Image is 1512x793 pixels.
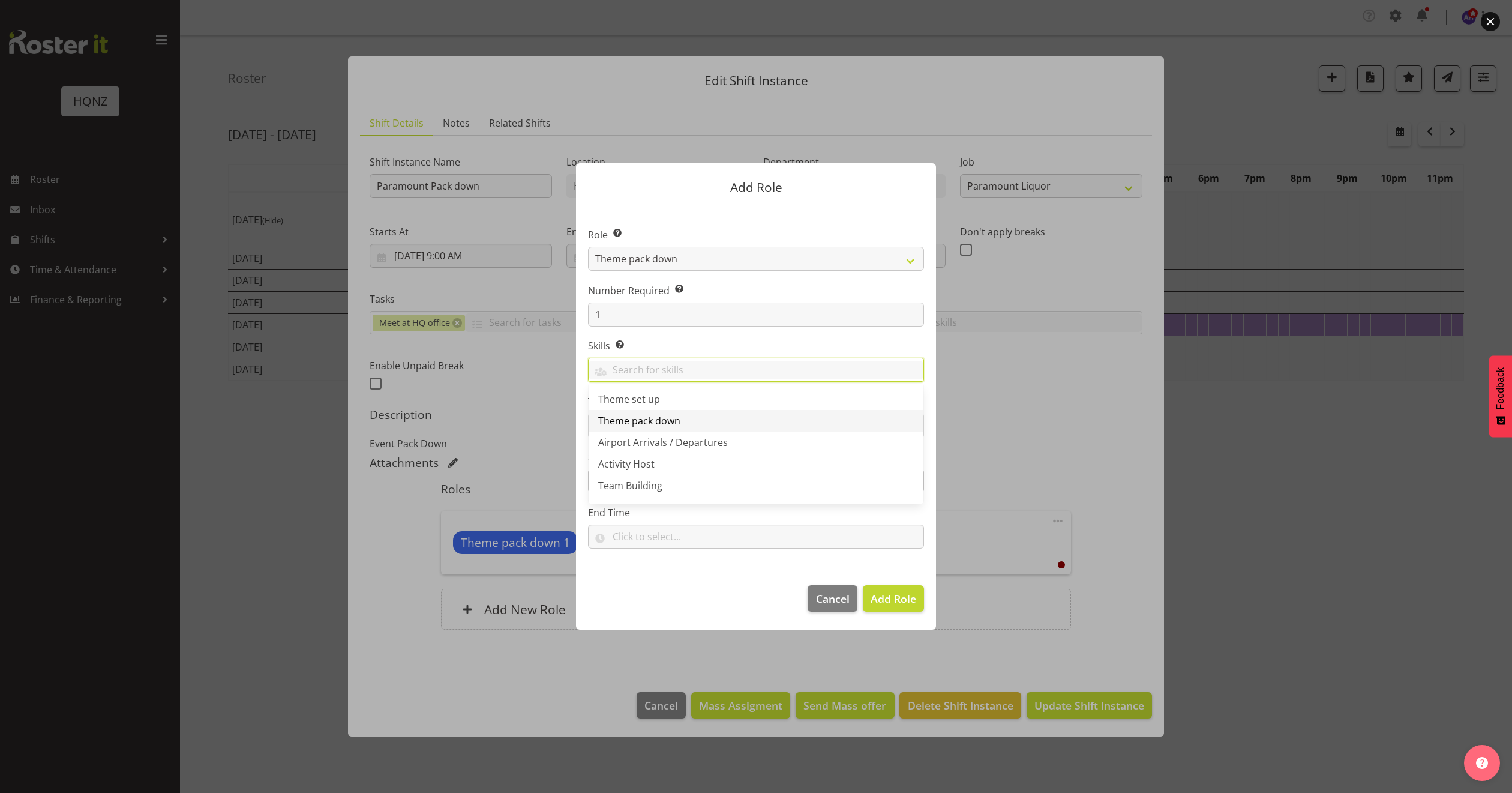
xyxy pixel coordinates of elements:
span: Airport Arrivals / Departures [598,436,728,449]
label: Start Time [588,450,924,464]
span: Theme set up [598,393,660,406]
a: Airport Arrivals / Departures [589,432,923,453]
a: Theme set up [589,388,923,410]
img: help-xxl-2.png [1476,757,1488,769]
input: Search for skills [589,361,923,379]
span: Feedback [1495,367,1506,409]
span: Cancel [816,591,850,606]
a: Team Building [589,475,923,496]
span: Add Role [871,591,916,606]
label: Skills [588,339,924,353]
span: Team Building [598,479,662,492]
span: Activity Host [598,457,655,471]
label: Role [588,228,924,242]
a: Theme pack down [589,410,923,432]
label: Tasks [588,394,924,409]
input: Click to select... [588,469,924,493]
a: Activity Host [589,453,923,475]
a: Event Support [589,496,923,518]
label: Number Required [588,283,924,298]
input: Click to select... [588,525,924,549]
button: Feedback - Show survey [1489,355,1512,437]
button: Cancel [808,585,857,612]
label: End Time [588,505,924,520]
button: Add Role [863,585,924,612]
p: Add Role [588,181,924,194]
span: Event Support [598,501,663,514]
span: Theme pack down [598,414,680,427]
